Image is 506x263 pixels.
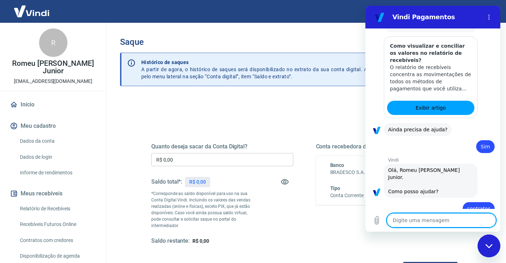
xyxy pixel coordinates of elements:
[17,233,98,248] a: Contratos com credores
[9,97,98,112] a: Início
[330,185,341,191] span: Tipo
[9,0,55,22] img: Vindi
[9,118,98,134] button: Meu cadastro
[365,6,500,232] iframe: Janela de mensagens
[151,178,182,185] h5: Saldo total*:
[17,201,98,216] a: Relatório de Recebíveis
[478,235,500,257] iframe: Botão para abrir a janela de mensagens, conversa em andamento
[14,78,92,85] p: [EMAIL_ADDRESS][DOMAIN_NAME]
[316,143,458,150] h5: Conta recebedora do saque
[17,165,98,180] a: Informe de rendimentos
[17,150,98,164] a: Dados de login
[6,60,100,75] p: Romeu [PERSON_NAME] Junior
[330,169,444,176] h6: BRADESCO S.A.
[330,162,344,168] span: Banco
[17,217,98,232] a: Recebíveis Futuros Online
[120,37,489,47] h3: Saque
[330,192,364,199] h6: Conta Corrente
[472,5,497,18] button: Sair
[141,59,429,66] p: Histórico de saques
[141,59,429,80] p: A partir de agora, o histórico de saques será disponibilizado no extrato da sua conta digital. Ac...
[151,143,293,150] h5: Quanto deseja sacar da Conta Digital?
[192,238,209,244] span: R$ 0,00
[17,134,98,148] a: Dados da conta
[151,190,258,229] p: *Corresponde ao saldo disponível para uso na sua Conta Digital Vindi. Incluindo os valores das ve...
[39,28,67,57] div: R
[9,186,98,201] button: Meus recebíveis
[189,178,206,186] p: R$ 0,00
[151,237,190,245] h5: Saldo restante:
